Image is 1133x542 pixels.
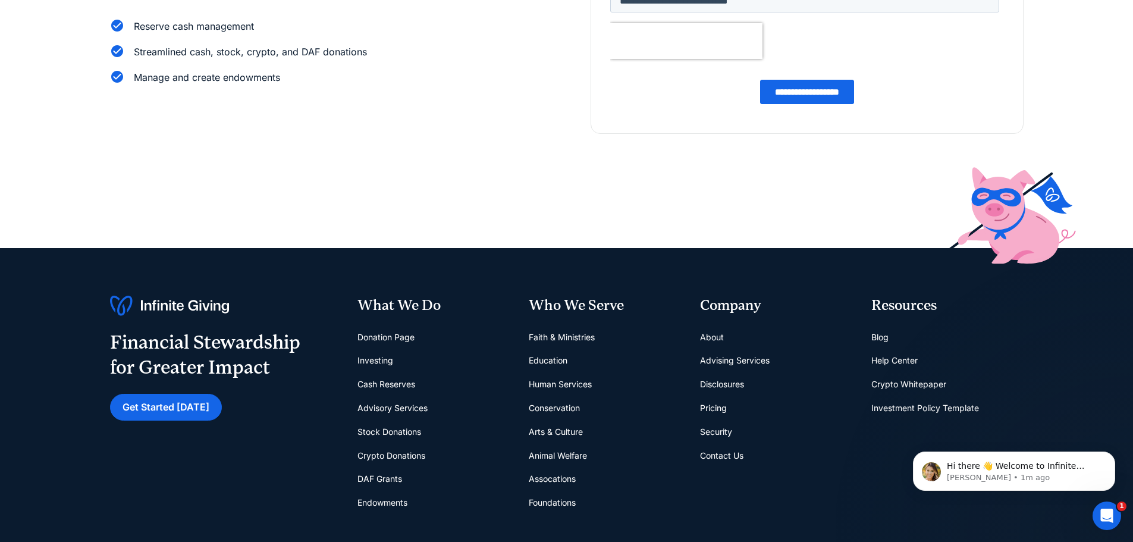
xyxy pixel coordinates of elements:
a: Endowments [357,491,407,515]
a: Blog [871,325,889,349]
div: Company [700,296,852,316]
div: What We Do [357,296,510,316]
a: Crypto Donations [357,444,425,468]
a: Conservation [529,396,580,420]
a: Disclosures [700,372,744,396]
div: Manage and create endowments [134,70,280,86]
a: Crypto Whitepaper [871,372,946,396]
a: Assocations [529,467,576,491]
a: Contact Us [700,444,743,468]
div: Streamlined cash, stock, crypto, and DAF donations [134,44,367,60]
a: Faith & Ministries [529,325,595,349]
a: Investment Policy Template [871,396,979,420]
a: Advisory Services [357,396,428,420]
a: Stock Donations [357,420,421,444]
a: Advising Services [700,349,770,372]
a: Cash Reserves [357,372,415,396]
a: Investing [357,349,393,372]
a: Donation Page [357,325,415,349]
div: Financial Stewardship for Greater Impact [110,330,300,380]
a: Help Center [871,349,918,372]
a: Animal Welfare [529,444,587,468]
a: Get Started [DATE] [110,394,222,421]
a: Human Services [529,372,592,396]
span: 1 [1117,502,1126,511]
a: Security [700,420,732,444]
a: About [700,325,724,349]
a: Education [529,349,567,372]
iframe: Intercom live chat [1093,502,1121,530]
a: DAF Grants [357,467,402,491]
div: Resources [871,296,1024,316]
div: Who We Serve [529,296,681,316]
a: Pricing [700,396,727,420]
a: Foundations [529,491,576,515]
div: Reserve cash management [134,18,254,35]
iframe: Intercom notifications message [895,427,1133,510]
a: Arts & Culture [529,420,583,444]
